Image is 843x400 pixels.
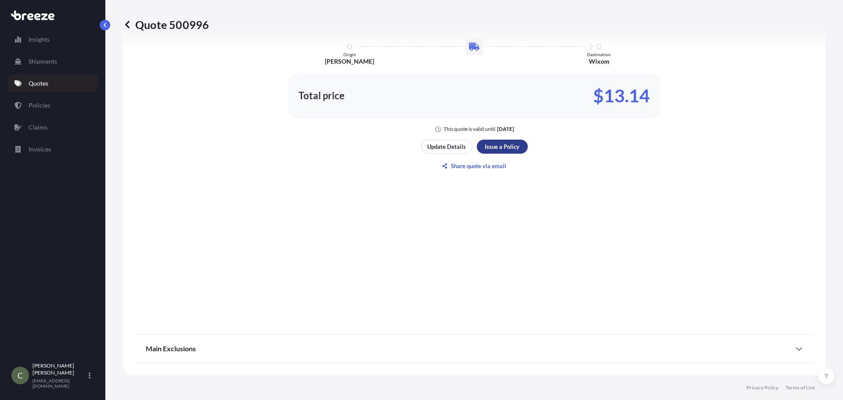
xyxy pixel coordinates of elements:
[29,145,51,154] p: Invoices
[29,57,57,66] p: Shipments
[146,344,196,353] span: Main Exclusions
[29,101,50,110] p: Policies
[497,126,514,133] p: [DATE]
[7,31,98,48] a: Insights
[29,123,47,132] p: Claims
[123,18,209,32] p: Quote 500996
[587,52,611,57] p: Destination
[325,57,374,66] p: [PERSON_NAME]
[18,371,23,380] span: C
[593,89,650,103] p: $13.14
[7,53,98,70] a: Shipments
[485,142,519,151] p: Issue a Policy
[29,35,50,44] p: Insights
[32,362,87,376] p: [PERSON_NAME] [PERSON_NAME]
[29,79,48,88] p: Quotes
[7,141,98,158] a: Invoices
[746,384,778,391] a: Privacy Policy
[32,378,87,389] p: [EMAIL_ADDRESS][DOMAIN_NAME]
[785,384,815,391] a: Terms of Use
[427,142,466,151] p: Update Details
[7,75,98,92] a: Quotes
[7,119,98,136] a: Claims
[7,97,98,114] a: Policies
[146,338,803,359] div: Main Exclusions
[589,57,609,66] p: Wixom
[451,162,506,170] p: Share quote via email
[443,126,495,133] p: This quote is valid until
[421,140,472,154] button: Update Details
[343,52,356,57] p: Origin
[477,140,528,154] button: Issue a Policy
[421,159,528,173] button: Share quote via email
[299,91,345,100] p: Total price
